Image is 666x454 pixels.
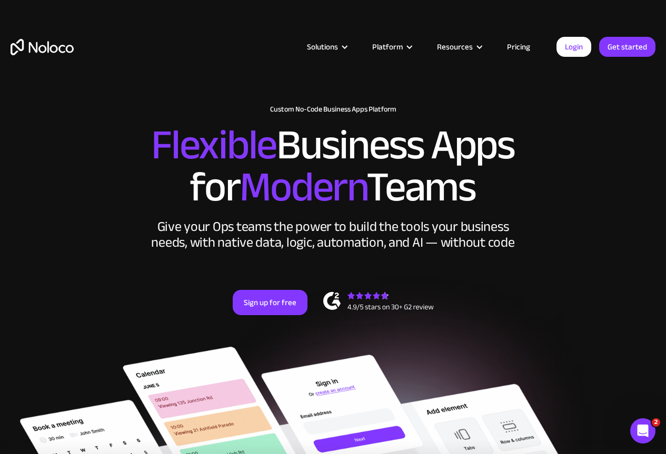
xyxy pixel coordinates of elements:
[294,40,359,54] div: Solutions
[149,219,518,250] div: Give your Ops teams the power to build the tools your business needs, with native data, logic, au...
[424,40,494,54] div: Resources
[307,40,338,54] div: Solutions
[240,148,366,226] span: Modern
[11,105,655,114] h1: Custom No-Code Business Apps Platform
[494,40,543,54] a: Pricing
[437,40,473,54] div: Resources
[359,40,424,54] div: Platform
[11,124,655,208] h2: Business Apps for Teams
[233,290,307,315] a: Sign up for free
[652,418,660,427] span: 2
[630,418,655,443] iframe: Intercom live chat
[556,37,591,57] a: Login
[11,39,74,55] a: home
[151,106,276,184] span: Flexible
[599,37,655,57] a: Get started
[372,40,403,54] div: Platform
